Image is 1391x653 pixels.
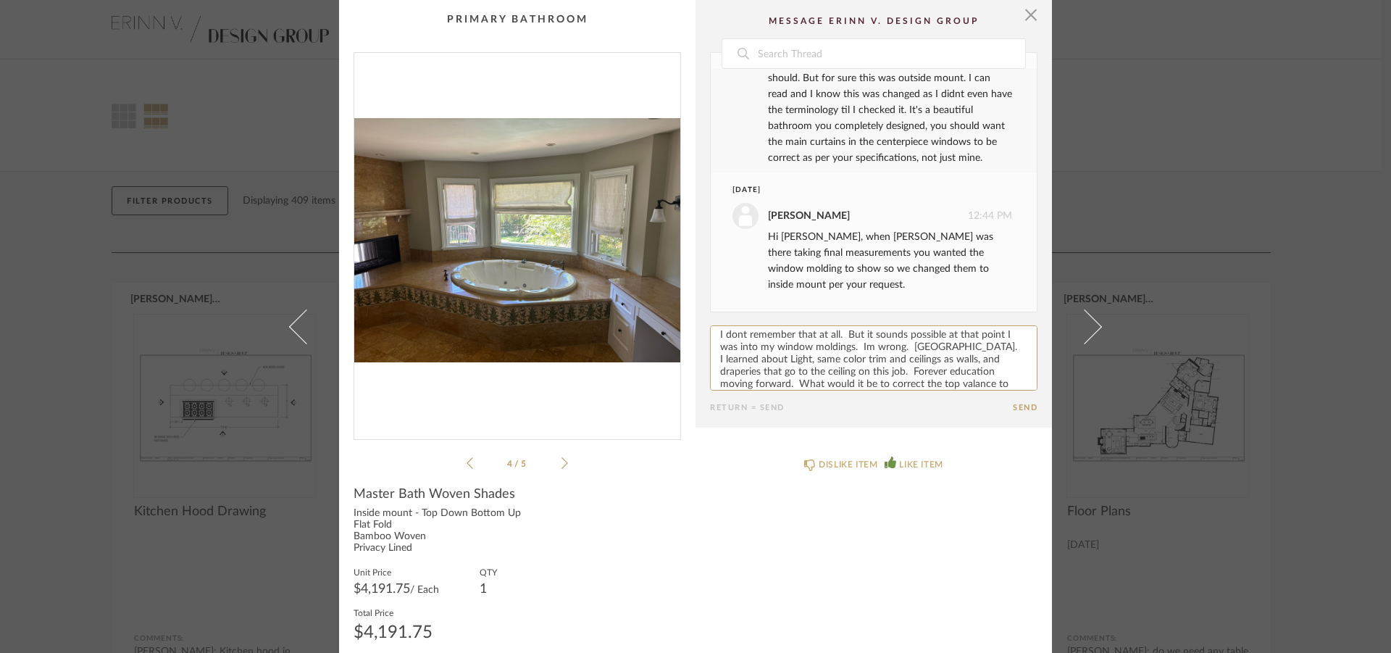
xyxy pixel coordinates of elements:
input: Search Thread [756,39,1025,68]
label: Total Price [354,607,433,618]
span: $4,191.75 [354,583,410,596]
img: 80b4adab-73bd-4c96-8228-07a73a270c15_1000x1000.jpg [354,53,680,428]
span: Master Bath Woven Shades [354,486,515,502]
label: QTY [480,566,497,578]
div: DISLIKE ITEM [819,457,877,472]
div: 3 [354,53,680,428]
span: / Each [410,585,439,595]
div: 12:44 PM [732,203,1012,229]
div: 1 [480,583,497,595]
span: 4 [507,459,514,468]
div: [PERSON_NAME] [768,208,850,224]
div: [DATE] [732,185,985,196]
div: Hi [PERSON_NAME], when [PERSON_NAME] was there taking final measurements you wanted the window mo... [768,229,1012,293]
span: 5 [521,459,528,468]
label: Unit Price [354,566,439,578]
span: / [514,459,521,468]
div: $4,191.75 [354,624,433,641]
div: LIKE ITEM [899,457,943,472]
div: Return = Send [710,403,1013,412]
div: Inside mount - Top Down Bottom Up Flat Fold Bamboo Woven Privacy Lined [354,508,681,554]
button: Send [1013,403,1037,412]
